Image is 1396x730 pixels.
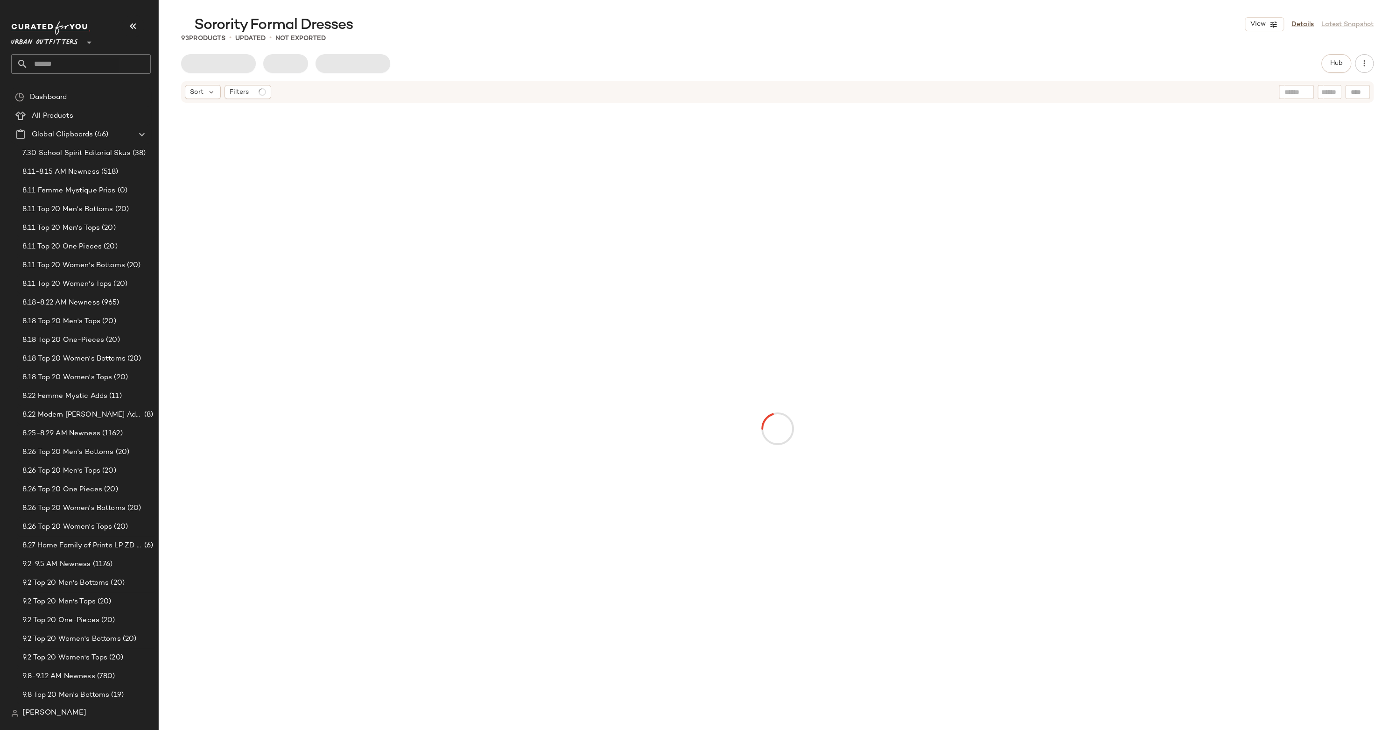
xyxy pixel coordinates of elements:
[1291,20,1314,29] a: Details
[30,92,67,103] span: Dashboard
[22,634,121,645] span: 9.2 Top 20 Women's Bottoms
[107,391,122,402] span: (11)
[1250,21,1266,28] span: View
[22,185,116,196] span: 8.11 Femme Mystique Prios
[22,298,100,308] span: 8.18-8.22 AM Newness
[194,16,353,35] span: Sorority Formal Dresses
[1330,60,1343,67] span: Hub
[96,596,112,607] span: (20)
[107,652,123,663] span: (20)
[102,484,118,495] span: (20)
[100,223,116,234] span: (20)
[104,335,120,346] span: (20)
[142,410,153,420] span: (8)
[22,596,96,607] span: 9.2 Top 20 Men's Tops
[275,34,326,43] p: Not Exported
[22,428,100,439] span: 8.25-8.29 AM Newness
[22,522,112,532] span: 8.26 Top 20 Women's Tops
[22,391,107,402] span: 8.22 Femme Mystic Adds
[235,34,266,43] p: updated
[1321,54,1351,73] button: Hub
[1245,17,1284,31] button: View
[190,87,203,97] span: Sort
[112,522,128,532] span: (20)
[109,578,125,588] span: (20)
[142,540,153,551] span: (6)
[22,148,131,159] span: 7.30 School Spirit Editorial Skus
[269,33,272,44] span: •
[100,466,116,476] span: (20)
[22,652,107,663] span: 9.2 Top 20 Women's Tops
[22,354,126,364] span: 8.18 Top 20 Women's Bottoms
[22,410,142,420] span: 8.22 Modern [PERSON_NAME] Adds
[22,316,100,327] span: 8.18 Top 20 Men's Tops
[22,260,125,271] span: 8.11 Top 20 Women's Bottoms
[22,559,91,570] span: 9.2-9.5 AM Newness
[22,690,109,701] span: 9.8 Top 20 Men's Bottoms
[100,298,119,308] span: (965)
[93,129,108,140] span: (46)
[91,559,113,570] span: (1176)
[22,167,99,177] span: 8.11-8.15 AM Newness
[32,129,93,140] span: Global Clipboards
[181,35,189,42] span: 93
[229,33,231,44] span: •
[22,335,104,346] span: 8.18 Top 20 One-Pieces
[125,260,141,271] span: (20)
[22,372,112,383] span: 8.18 Top 20 Women's Tops
[102,241,118,252] span: (20)
[116,185,127,196] span: (0)
[11,709,19,717] img: svg%3e
[99,167,119,177] span: (518)
[22,578,109,588] span: 9.2 Top 20 Men's Bottoms
[15,92,24,102] img: svg%3e
[109,690,124,701] span: (19)
[22,204,113,215] span: 8.11 Top 20 Men's Bottoms
[22,447,114,458] span: 8.26 Top 20 Men's Bottoms
[95,671,115,682] span: (780)
[11,32,78,49] span: Urban Outfitters
[181,34,225,43] div: Products
[100,316,116,327] span: (20)
[114,447,130,458] span: (20)
[22,615,99,626] span: 9.2 Top 20 One-Pieces
[126,354,141,364] span: (20)
[32,111,73,121] span: All Products
[22,540,142,551] span: 8.27 Home Family of Prints LP ZD Adds
[22,484,102,495] span: 8.26 Top 20 One Pieces
[112,372,128,383] span: (20)
[131,148,146,159] span: (38)
[113,204,129,215] span: (20)
[22,466,100,476] span: 8.26 Top 20 Men's Tops
[112,279,127,290] span: (20)
[99,615,115,626] span: (20)
[22,708,86,719] span: [PERSON_NAME]
[121,634,137,645] span: (20)
[126,503,141,514] span: (20)
[22,503,126,514] span: 8.26 Top 20 Women's Bottoms
[22,223,100,234] span: 8.11 Top 20 Men's Tops
[230,87,249,97] span: Filters
[22,241,102,252] span: 8.11 Top 20 One Pieces
[100,428,123,439] span: (1162)
[22,279,112,290] span: 8.11 Top 20 Women's Tops
[22,671,95,682] span: 9.8-9.12 AM Newness
[11,21,91,35] img: cfy_white_logo.C9jOOHJF.svg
